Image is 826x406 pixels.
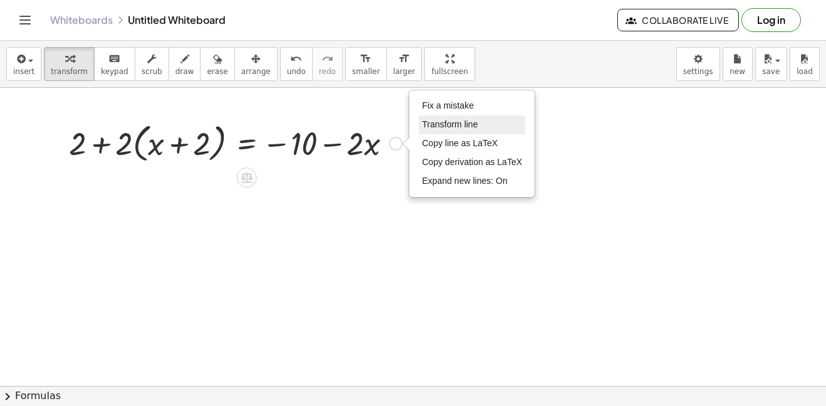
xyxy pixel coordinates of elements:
[741,8,801,32] button: Log in
[200,47,234,81] button: erase
[135,47,169,81] button: scrub
[628,14,728,26] span: Collaborate Live
[729,67,745,76] span: new
[422,119,478,129] span: Transform line
[15,10,35,30] button: Toggle navigation
[422,100,473,110] span: Fix a mistake
[683,67,713,76] span: settings
[617,9,739,31] button: Collaborate Live
[319,67,336,76] span: redo
[790,47,820,81] button: load
[50,14,113,26] a: Whiteboards
[142,67,162,76] span: scrub
[108,51,120,67] i: keyboard
[393,67,415,76] span: larger
[424,47,474,81] button: fullscreen
[312,47,343,81] button: redoredo
[94,47,135,81] button: keyboardkeypad
[287,67,306,76] span: undo
[762,67,780,76] span: save
[101,67,128,76] span: keypad
[723,47,753,81] button: new
[44,47,95,81] button: transform
[431,67,468,76] span: fullscreen
[234,47,278,81] button: arrange
[398,51,410,67] i: format_size
[422,157,522,167] span: Copy derivation as LaTeX
[237,168,257,188] div: Apply the same math to both sides of the equation
[797,67,813,76] span: load
[352,67,380,76] span: smaller
[280,47,313,81] button: undoundo
[345,47,387,81] button: format_sizesmaller
[755,47,787,81] button: save
[175,67,194,76] span: draw
[676,47,720,81] button: settings
[6,47,41,81] button: insert
[422,176,507,186] span: Expand new lines: On
[207,67,227,76] span: erase
[322,51,333,67] i: redo
[360,51,372,67] i: format_size
[241,67,271,76] span: arrange
[422,138,498,148] span: Copy line as LaTeX
[386,47,422,81] button: format_sizelarger
[290,51,302,67] i: undo
[169,47,201,81] button: draw
[51,67,88,76] span: transform
[13,67,34,76] span: insert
